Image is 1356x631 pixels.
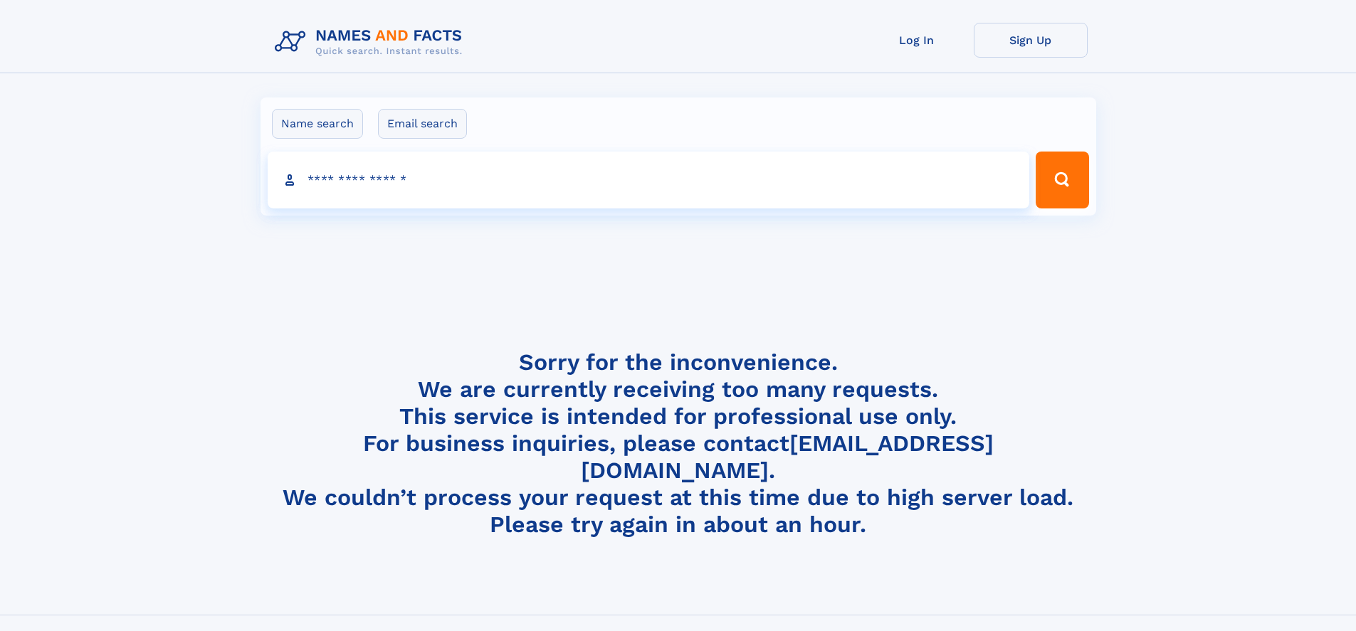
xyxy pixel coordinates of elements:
[860,23,974,58] a: Log In
[269,349,1088,539] h4: Sorry for the inconvenience. We are currently receiving too many requests. This service is intend...
[268,152,1030,208] input: search input
[974,23,1088,58] a: Sign Up
[272,109,363,139] label: Name search
[378,109,467,139] label: Email search
[1036,152,1088,208] button: Search Button
[581,430,994,484] a: [EMAIL_ADDRESS][DOMAIN_NAME]
[269,23,474,61] img: Logo Names and Facts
